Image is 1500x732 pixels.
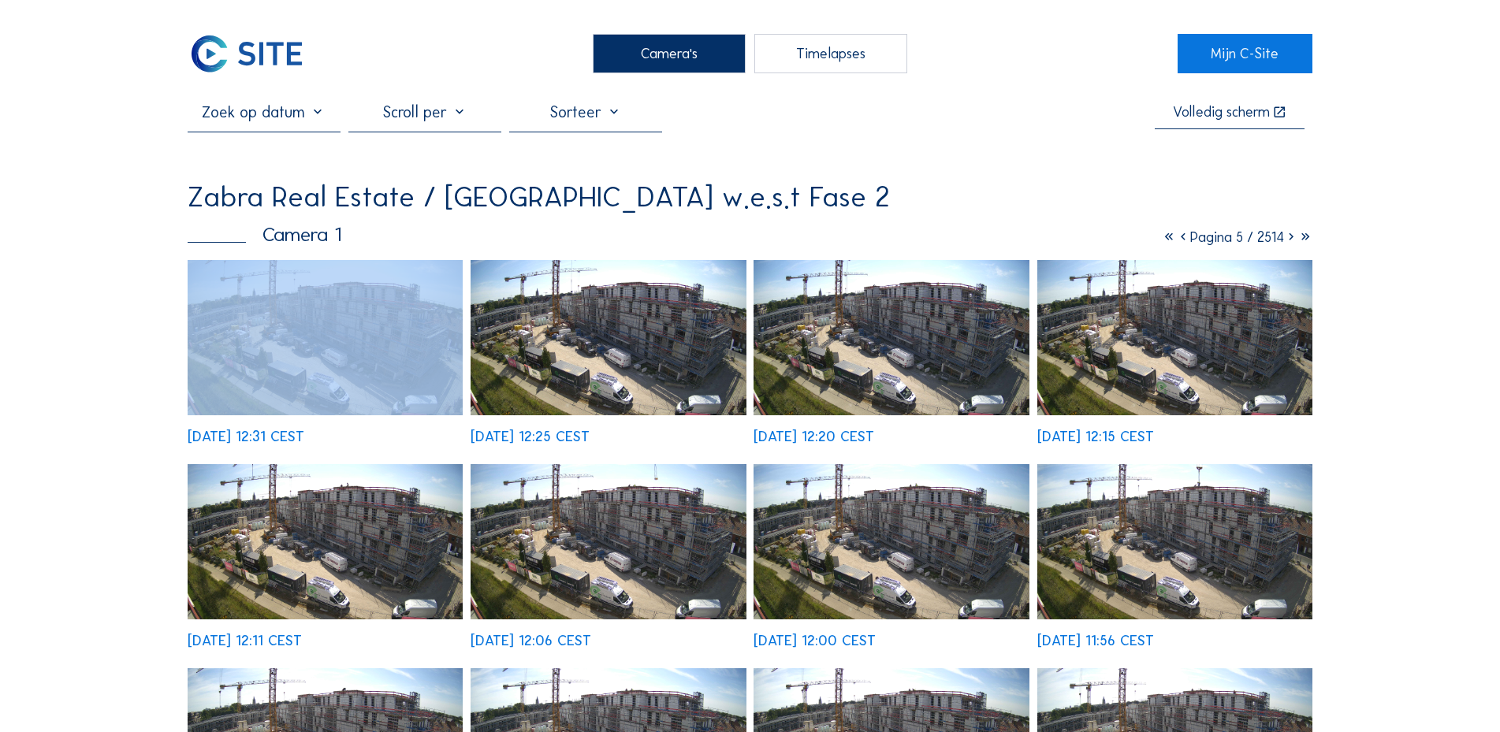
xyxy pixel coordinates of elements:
[188,429,304,444] div: [DATE] 12:31 CEST
[754,34,907,73] div: Timelapses
[754,260,1029,415] img: image_52656123
[188,464,463,619] img: image_52655858
[471,464,746,619] img: image_52655712
[1190,229,1284,246] span: Pagina 5 / 2514
[754,634,876,648] div: [DATE] 12:00 CEST
[754,429,874,444] div: [DATE] 12:20 CEST
[188,225,341,244] div: Camera 1
[188,634,302,648] div: [DATE] 12:11 CEST
[471,429,590,444] div: [DATE] 12:25 CEST
[754,464,1029,619] img: image_52655578
[188,183,890,211] div: Zabra Real Estate / [GEOGRAPHIC_DATA] w.e.s.t Fase 2
[1037,634,1154,648] div: [DATE] 11:56 CEST
[1037,429,1154,444] div: [DATE] 12:15 CEST
[471,634,591,648] div: [DATE] 12:06 CEST
[188,34,322,73] a: C-SITE Logo
[188,34,305,73] img: C-SITE Logo
[1037,260,1312,415] img: image_52655980
[593,34,746,73] div: Camera's
[1037,464,1312,619] img: image_52655430
[471,260,746,415] img: image_52656261
[1173,105,1270,120] div: Volledig scherm
[1178,34,1312,73] a: Mijn C-Site
[188,102,341,121] input: Zoek op datum 󰅀
[188,260,463,415] img: image_52656401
